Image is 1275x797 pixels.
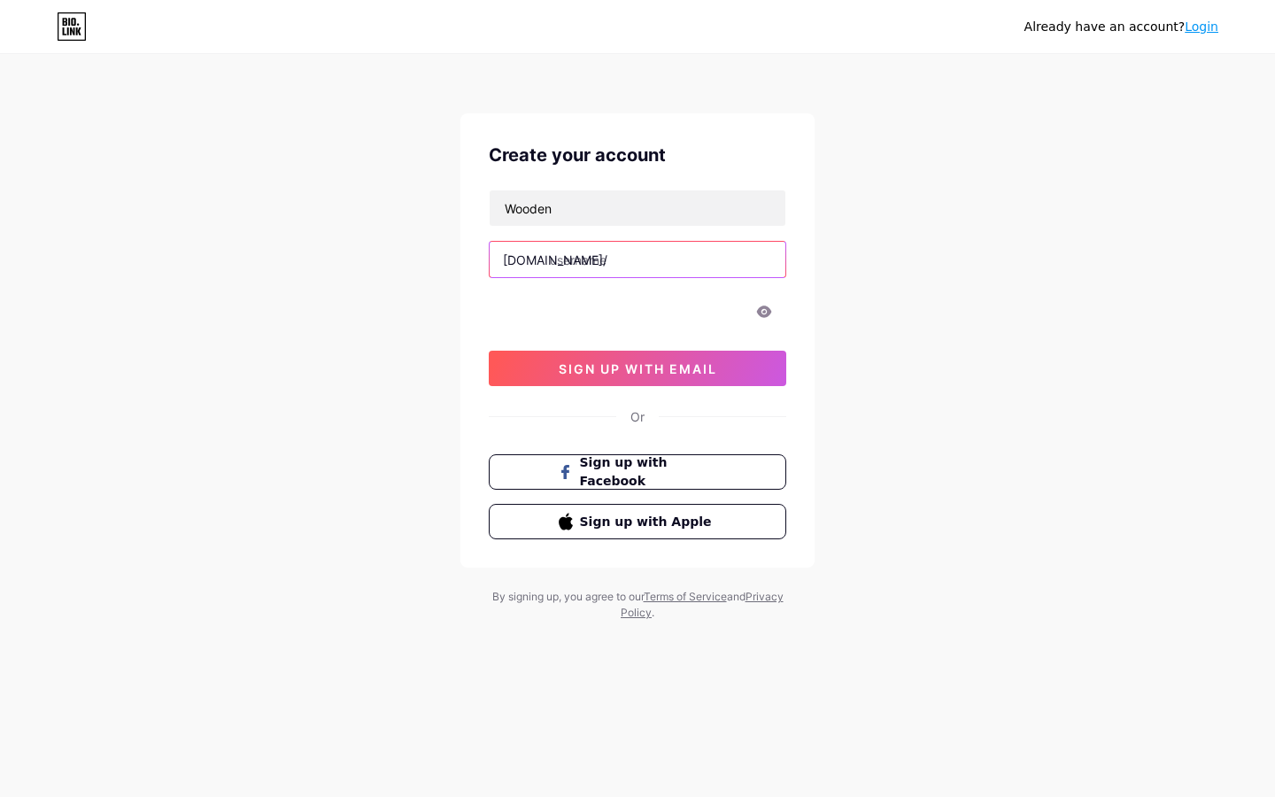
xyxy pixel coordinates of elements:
[1024,18,1218,36] div: Already have an account?
[489,504,786,539] button: Sign up with Apple
[1185,19,1218,34] a: Login
[487,589,788,621] div: By signing up, you agree to our and .
[580,513,717,531] span: Sign up with Apple
[503,251,607,269] div: [DOMAIN_NAME]/
[489,142,786,168] div: Create your account
[489,454,786,490] button: Sign up with Facebook
[489,351,786,386] button: sign up with email
[490,242,785,277] input: username
[630,407,645,426] div: Or
[490,190,785,226] input: Email
[580,453,717,491] span: Sign up with Facebook
[559,361,717,376] span: sign up with email
[644,590,727,603] a: Terms of Service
